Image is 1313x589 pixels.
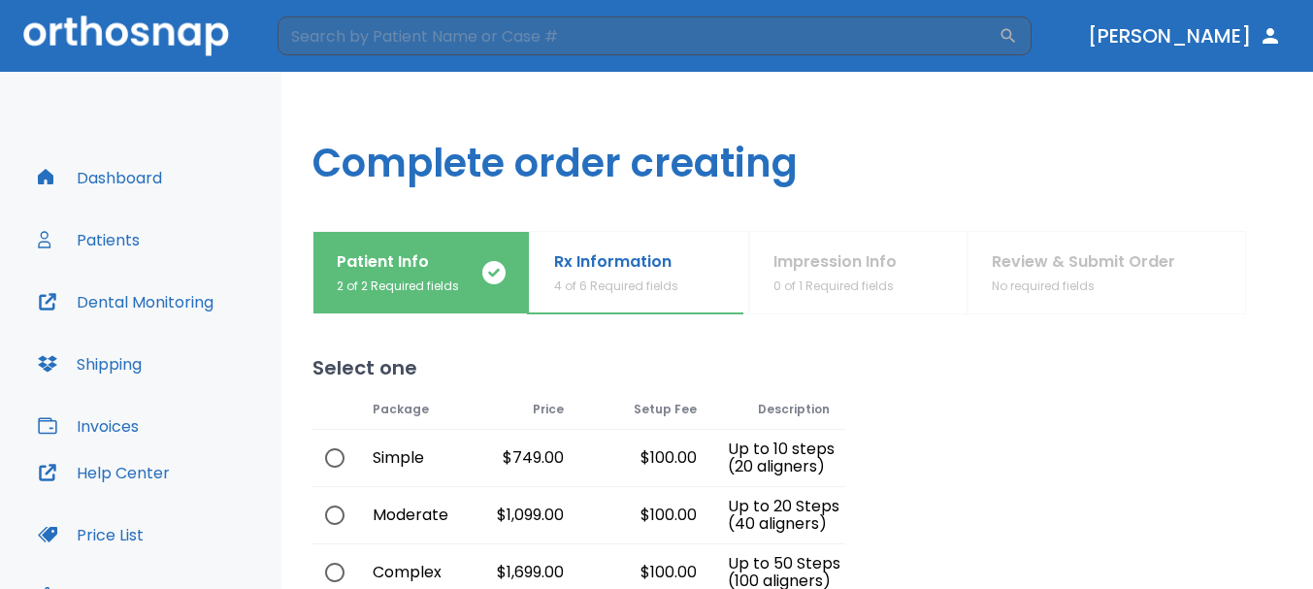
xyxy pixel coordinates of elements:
button: Dashboard [26,154,174,201]
div: Up to 10 steps (20 aligners) [712,430,845,486]
p: 2 of 2 Required fields [337,278,459,295]
div: Simple [357,430,446,486]
p: Package [373,398,429,421]
button: Patients [26,216,151,263]
h1: Complete order creating [281,72,1313,231]
button: Invoices [26,403,150,449]
div: $100.00 [579,430,712,486]
p: Rx Information [554,250,678,274]
p: Description [758,398,830,421]
button: [PERSON_NAME] [1080,18,1290,53]
p: 4 of 6 Required fields [554,278,678,295]
div: Moderate [357,487,446,543]
div: Up to 20 Steps (40 aligners) [712,487,845,543]
button: Dental Monitoring [26,278,225,325]
img: Orthosnap [23,16,229,55]
button: Shipping [26,341,153,387]
div: $749.00 [445,430,578,486]
p: Price [533,398,564,421]
div: $1,099.00 [445,487,578,543]
p: Patient Info [337,250,459,274]
div: $100.00 [579,487,712,543]
button: Price List [26,511,155,558]
p: Setup Fee [634,398,697,421]
button: Help Center [26,449,181,496]
input: Search by Patient Name or Case # [278,16,999,55]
